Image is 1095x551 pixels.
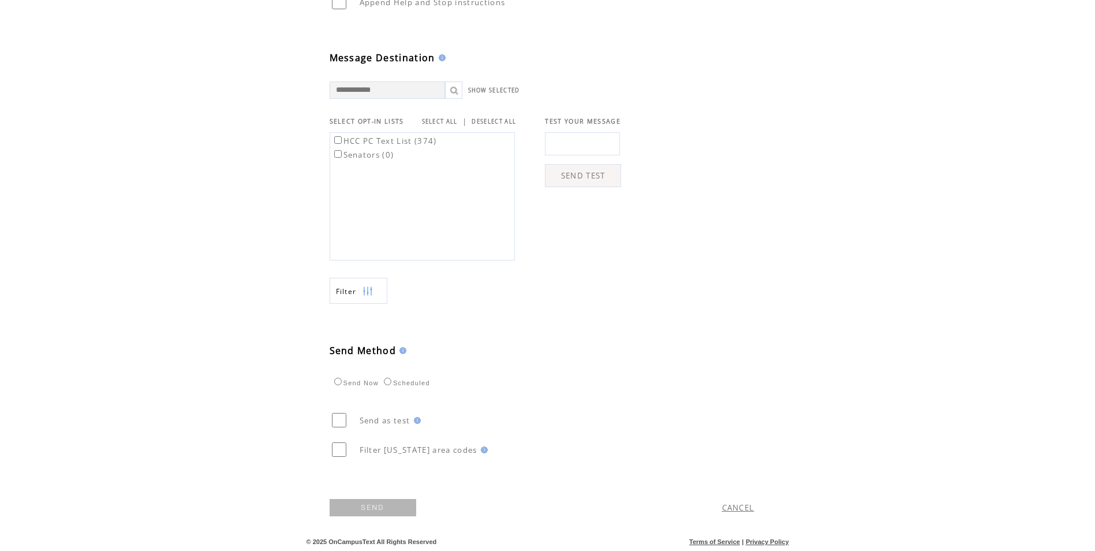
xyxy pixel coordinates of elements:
[334,136,342,144] input: HCC PC Text List (374)
[331,379,379,386] label: Send Now
[330,499,416,516] a: SEND
[468,87,520,94] a: SHOW SELECTED
[360,415,410,426] span: Send as test
[410,417,421,424] img: help.gif
[330,51,435,64] span: Message Destination
[462,116,467,126] span: |
[722,502,754,513] a: CANCEL
[330,278,387,304] a: Filter
[307,538,437,545] span: © 2025 OnCampusText All Rights Reserved
[435,54,446,61] img: help.gif
[545,164,621,187] a: SEND TEST
[330,117,404,125] span: SELECT OPT-IN LISTS
[545,117,621,125] span: TEST YOUR MESSAGE
[334,378,342,385] input: Send Now
[742,538,743,545] span: |
[422,118,458,125] a: SELECT ALL
[336,286,357,296] span: Show filters
[689,538,740,545] a: Terms of Service
[334,150,342,158] input: Senators (0)
[477,446,488,453] img: help.gif
[396,347,406,354] img: help.gif
[332,150,394,160] label: Senators (0)
[362,278,373,304] img: filters.png
[384,378,391,385] input: Scheduled
[472,118,516,125] a: DESELECT ALL
[381,379,430,386] label: Scheduled
[330,344,397,357] span: Send Method
[332,136,437,146] label: HCC PC Text List (374)
[360,445,477,455] span: Filter [US_STATE] area codes
[746,538,789,545] a: Privacy Policy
